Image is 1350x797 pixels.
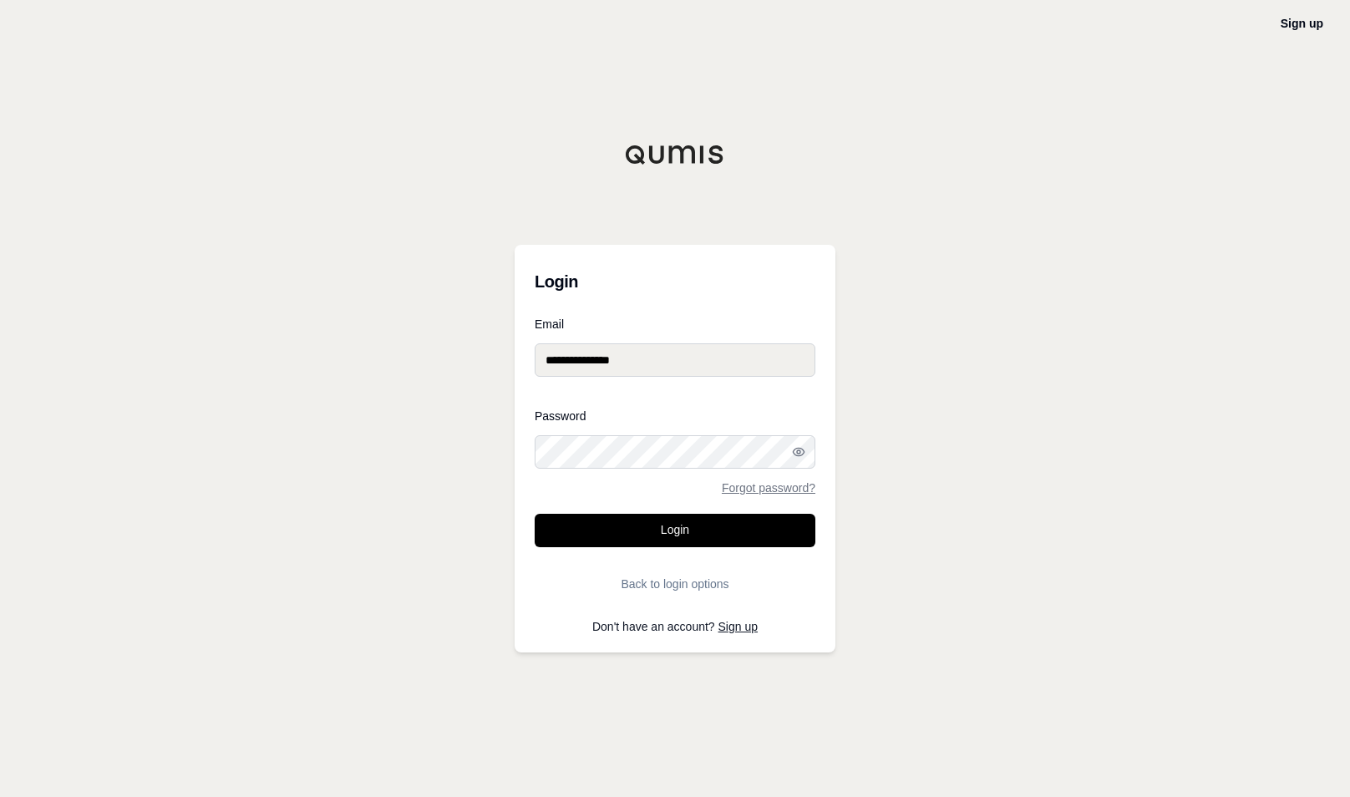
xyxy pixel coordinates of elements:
[625,145,725,165] img: Qumis
[535,410,815,422] label: Password
[718,620,758,633] a: Sign up
[535,621,815,632] p: Don't have an account?
[535,567,815,601] button: Back to login options
[535,265,815,298] h3: Login
[535,318,815,330] label: Email
[1281,17,1323,30] a: Sign up
[535,514,815,547] button: Login
[722,482,815,494] a: Forgot password?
